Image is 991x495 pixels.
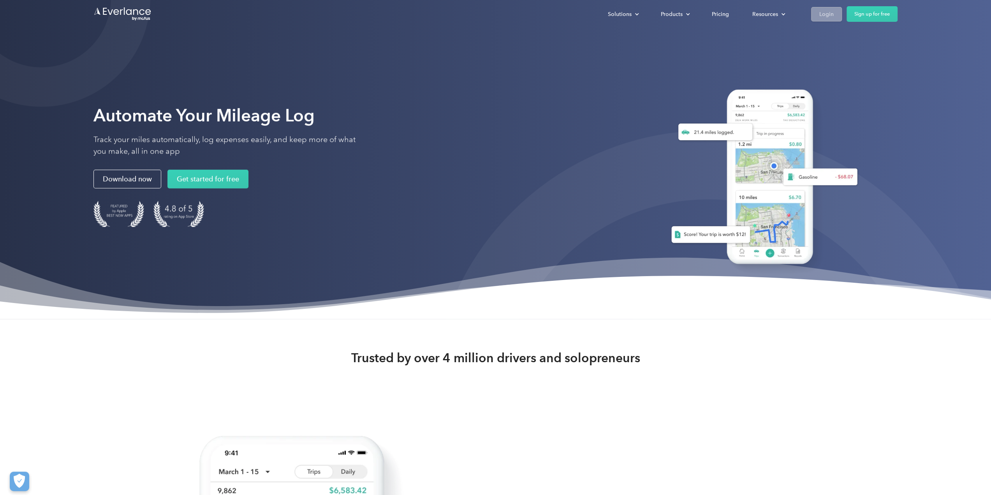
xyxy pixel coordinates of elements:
[745,7,792,21] div: Resources
[167,170,248,188] a: Get started for free
[153,201,204,227] img: 4.9 out of 5 stars on the app store
[811,7,842,21] a: Login
[600,7,645,21] div: Solutions
[819,9,834,19] div: Login
[608,9,632,19] div: Solutions
[93,201,144,227] img: Badge for Featured by Apple Best New Apps
[93,170,161,188] a: Download now
[847,6,898,22] a: Sign up for free
[93,7,152,21] a: Go to homepage
[351,350,640,366] strong: Trusted by over 4 million drivers and solopreneurs
[10,472,29,491] button: Cookies Settings
[659,81,864,276] img: Everlance, mileage tracker app, expense tracking app
[752,9,778,19] div: Resources
[661,9,683,19] div: Products
[653,7,696,21] div: Products
[712,9,729,19] div: Pricing
[93,134,366,157] p: Track your miles automatically, log expenses easily, and keep more of what you make, all in one app
[704,7,737,21] a: Pricing
[93,105,315,126] strong: Automate Your Mileage Log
